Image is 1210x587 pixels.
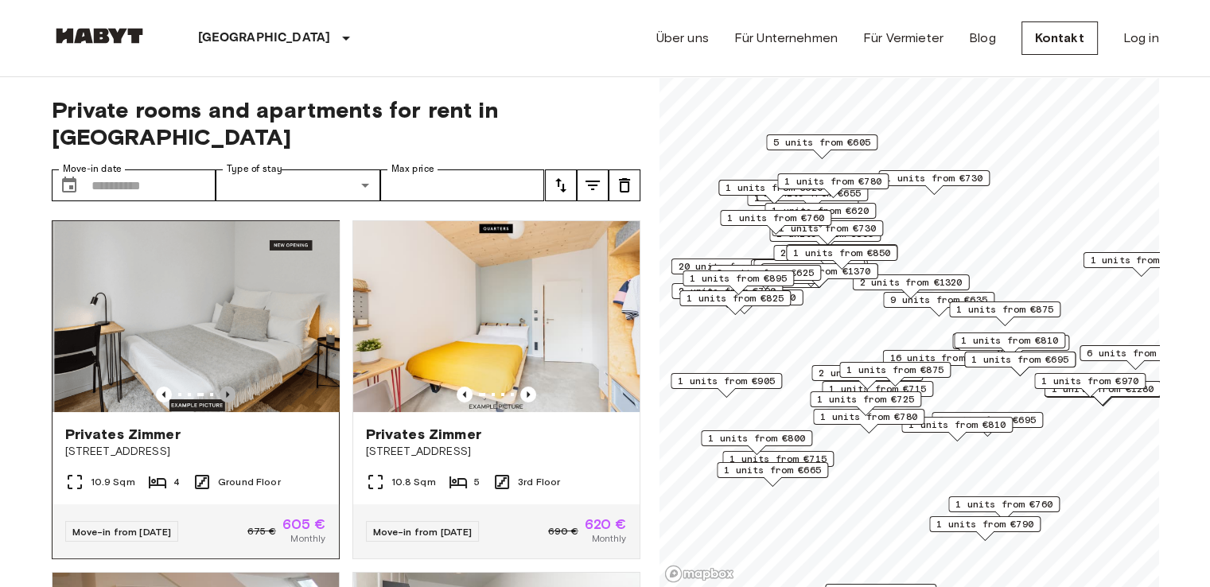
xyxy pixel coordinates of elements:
span: 1 units from €1280 [1051,382,1154,396]
div: Map marker [958,335,1069,360]
span: 1 units from €810 [961,333,1058,348]
div: Map marker [765,203,876,227]
div: Map marker [710,265,821,290]
a: Marketing picture of unit DE-01-07-007-05QPrevious imagePrevious imagePrivates Zimmer[STREET_ADDR... [352,220,640,559]
span: 1 units from €620 [772,204,869,218]
span: 10.8 Sqm [391,475,436,489]
div: Map marker [686,290,803,314]
div: Map marker [878,170,990,195]
div: Map marker [769,226,881,251]
div: Map marker [883,292,994,317]
span: 9 units from €635 [890,293,987,307]
span: 1 units from €715 [829,382,926,396]
span: Monthly [290,531,325,546]
div: Map marker [1083,252,1200,277]
div: Map marker [964,352,1076,376]
span: 1 units from €760 [727,211,824,225]
button: Choose date [53,169,85,201]
a: Für Unternehmen [734,29,838,48]
div: Map marker [772,220,883,245]
span: 1 units from €695 [971,352,1068,367]
img: Marketing picture of unit DE-01-262-003-01 [54,221,340,412]
div: Map marker [722,451,834,476]
div: Map marker [773,245,885,270]
span: 1 units from €780 [784,174,881,189]
span: 2 units from €695 [939,413,1036,427]
span: 1 units from €665 [724,463,821,477]
span: 1 units from €810 [908,418,1006,432]
span: 2 units from €625 [717,266,814,280]
span: 5 units from €605 [773,135,870,150]
span: 1 units from €1200 [693,290,796,305]
a: Previous imagePrevious imagePrivates Zimmer[STREET_ADDRESS]10.9 Sqm4Ground FloorMove-in from [DAT... [52,220,340,559]
a: Über uns [656,29,709,48]
button: tune [609,169,640,201]
div: Map marker [882,350,999,375]
span: 1 units from €895 [690,271,787,286]
span: [STREET_ADDRESS] [65,444,326,460]
span: 5 [474,475,480,489]
a: Log in [1123,29,1159,48]
div: Map marker [786,244,897,269]
span: 2 units from €1320 [859,275,962,290]
div: Map marker [717,462,828,487]
label: Max price [391,162,434,176]
div: Map marker [949,301,1060,326]
div: Map marker [777,173,889,198]
img: Marketing picture of unit DE-01-07-007-05Q [353,221,640,412]
span: 1 units from €1100 [1090,253,1192,267]
span: 10.9 Sqm [91,475,135,489]
div: Map marker [671,283,783,308]
button: tune [545,169,577,201]
a: Mapbox logo [664,565,734,583]
button: tune [577,169,609,201]
span: 1 units from €725 [817,392,914,406]
button: Previous image [520,387,536,402]
div: Map marker [811,365,923,390]
div: Map marker [753,259,865,284]
span: 1 units from €800 [708,431,805,445]
span: 605 € [282,517,326,531]
span: 8 units from €665 [761,260,858,274]
div: Map marker [852,274,969,299]
span: 1 units from €730 [779,221,876,235]
div: Map marker [822,381,933,406]
div: Map marker [671,259,788,283]
span: Move-in from [DATE] [373,526,473,538]
span: 1 units from €875 [956,302,1053,317]
div: Map marker [954,332,1065,357]
div: Map marker [952,333,1064,358]
div: Map marker [718,180,830,204]
span: 1 units from €1370 [768,264,870,278]
span: 1 units from €875 [846,363,943,377]
span: 1 units from €780 [820,410,917,424]
span: 2 units from €865 [819,366,916,380]
span: 6 units from €645 [1087,346,1184,360]
div: Map marker [1034,373,1146,398]
span: 3rd Floor [518,475,560,489]
img: Habyt [52,28,147,44]
div: Map marker [901,417,1013,441]
span: 1 units from €825 [687,291,784,305]
div: Map marker [671,373,782,398]
label: Type of stay [227,162,282,176]
span: 690 € [548,524,578,538]
div: Map marker [683,270,794,295]
span: 1 units from €850 [793,246,890,260]
div: Map marker [720,210,831,235]
div: Map marker [932,412,1043,437]
span: Monthly [591,531,626,546]
label: Move-in date [63,162,122,176]
a: Für Vermieter [863,29,943,48]
span: Privates Zimmer [65,425,181,444]
div: Map marker [839,362,951,387]
span: 16 units from €695 [889,351,992,365]
div: Map marker [750,259,867,284]
span: 4 [173,475,180,489]
span: Private rooms and apartments for rent in [GEOGRAPHIC_DATA] [52,96,640,150]
span: 1 units from €790 [936,517,1033,531]
button: Previous image [156,387,172,402]
div: Map marker [1080,345,1191,370]
p: [GEOGRAPHIC_DATA] [198,29,331,48]
span: 2 units from €790 [679,284,776,298]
